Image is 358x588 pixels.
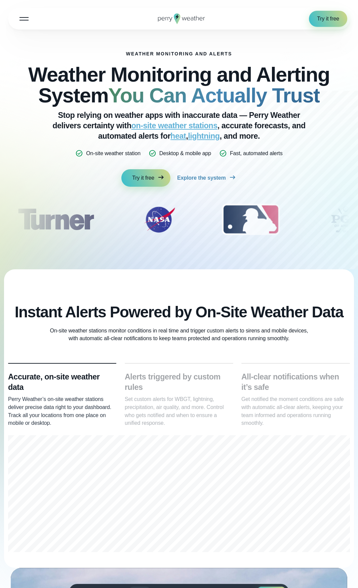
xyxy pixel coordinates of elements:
[15,303,344,321] h2: Instant Alerts Powered by On-Site Weather Data
[132,174,154,182] span: Try it free
[241,395,350,427] p: Get notified the moment conditions are safe with automatic all-clear alerts, keeping your team in...
[230,149,283,159] p: Fast, automated alerts
[126,51,232,56] h1: Weather Monitoring and Alerts
[131,121,217,130] a: on-site weather stations
[45,327,314,343] p: On-site weather stations monitor conditions in real time and trigger custom alerts to sirens and ...
[177,174,226,182] span: Explore the system
[170,132,186,140] a: heat
[8,395,117,427] p: Perry Weather’s on-site weather stations deliver precise data right to your dashboard. Track all ...
[125,395,233,427] p: Set custom alerts for WBGT, lightning, precipitation, air quality, and more. Control who gets not...
[215,203,286,236] img: MLB.svg
[45,110,314,141] p: Stop relying on weather apps with inaccurate data — Perry Weather delivers certainty with , accur...
[108,84,320,107] strong: You Can Actually Trust
[125,372,233,393] h3: Alerts triggered by custom rules
[8,372,117,393] h3: Accurate, on-site weather data
[215,203,286,236] div: 3 of 12
[241,372,350,393] h3: All-clear notifications when it’s safe
[86,149,141,159] p: On-site weather station
[136,203,183,236] div: 2 of 12
[8,435,350,554] div: 1 of 3
[159,149,211,159] p: Desktop & mobile app
[8,435,350,554] div: slideshow
[136,203,183,236] img: NASA.svg
[121,169,170,187] a: Try it free
[188,132,220,140] a: lightning
[309,11,347,27] a: Try it free
[177,169,237,187] a: Explore the system
[8,64,350,106] h2: Weather Monitoring and Alerting System
[8,203,104,236] img: Turner-Construction_1.svg
[317,15,339,23] span: Try it free
[8,203,350,240] div: slideshow
[8,203,104,236] div: 1 of 12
